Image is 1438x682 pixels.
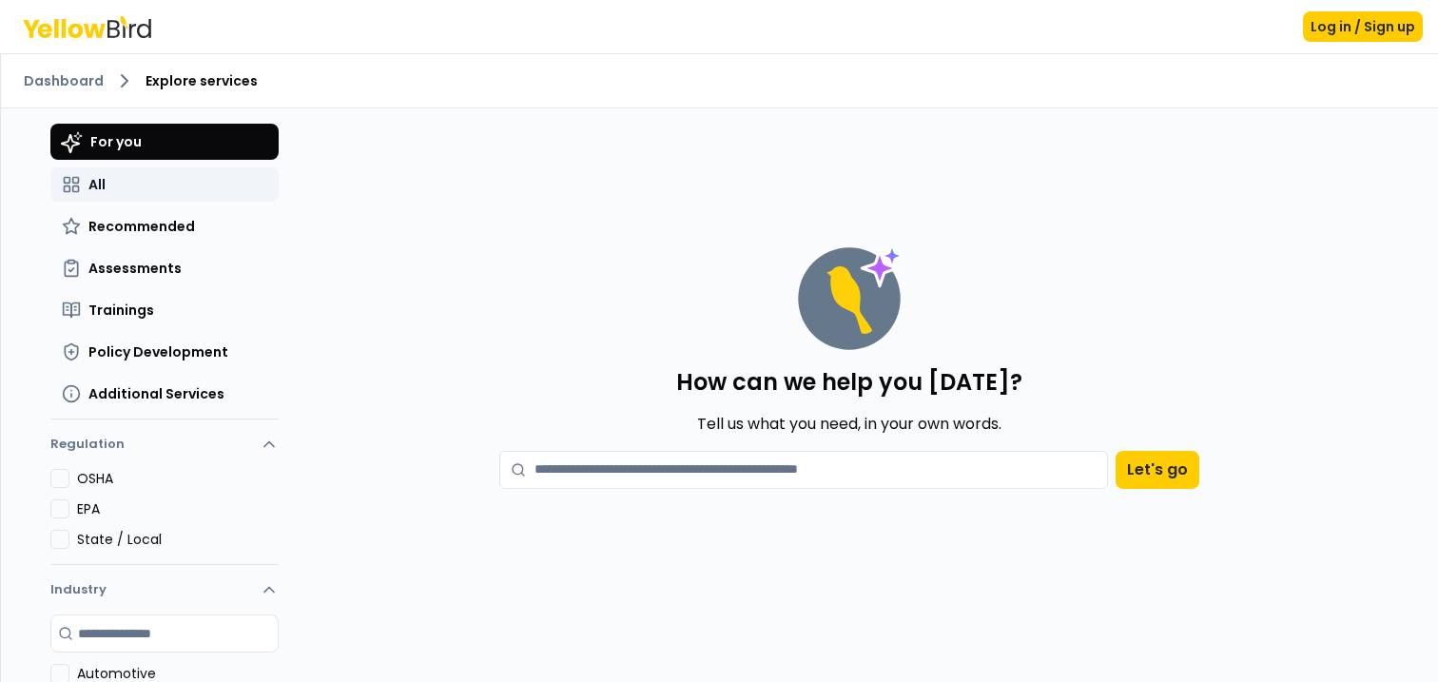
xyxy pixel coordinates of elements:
span: Explore services [146,71,258,90]
nav: breadcrumb [24,69,1415,92]
span: Recommended [88,217,195,236]
label: OSHA [77,469,279,488]
button: Assessments [50,251,279,285]
button: Log in / Sign up [1303,11,1423,42]
label: EPA [77,499,279,518]
button: All [50,167,279,202]
button: Recommended [50,209,279,244]
button: Regulation [50,427,279,469]
button: Trainings [50,293,279,327]
p: How can we help you [DATE]? [676,367,1022,398]
button: Industry [50,565,279,614]
button: Policy Development [50,335,279,369]
span: For you [90,132,142,151]
span: Policy Development [88,342,228,361]
a: Dashboard [24,71,104,90]
span: Assessments [88,259,182,278]
label: State / Local [77,530,279,549]
button: Let's go [1116,451,1199,489]
span: Additional Services [88,384,224,403]
span: All [88,175,106,194]
span: Trainings [88,301,154,320]
p: Tell us what you need, in your own words. [697,413,1001,436]
button: Additional Services [50,377,279,411]
button: For you [50,124,279,160]
div: Regulation [50,469,279,564]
